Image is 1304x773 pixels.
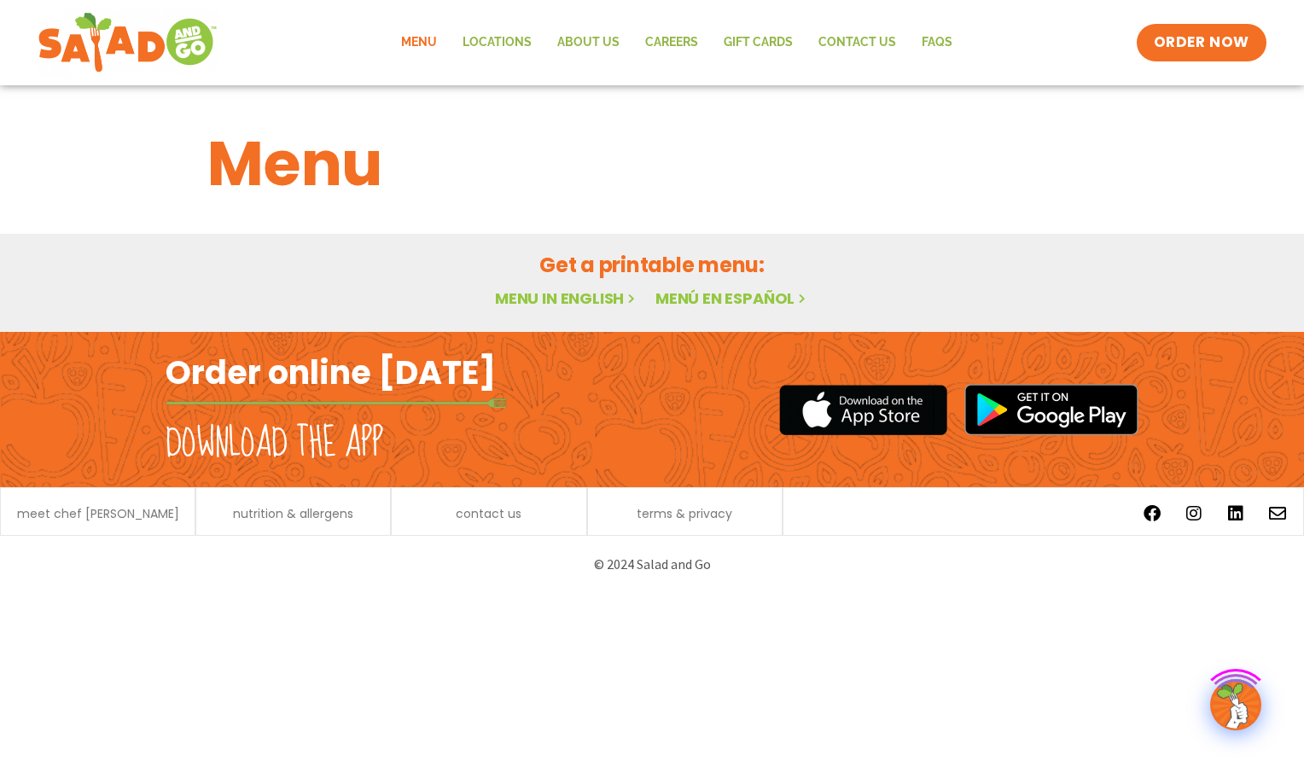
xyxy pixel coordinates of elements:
h2: Download the app [166,420,383,468]
a: Careers [632,23,711,62]
img: appstore [779,382,947,438]
a: contact us [456,508,521,520]
a: ORDER NOW [1137,24,1266,61]
a: terms & privacy [637,508,732,520]
h2: Get a printable menu: [207,250,1097,280]
a: Locations [450,23,544,62]
nav: Menu [388,23,965,62]
a: Menu in English [495,288,638,309]
a: FAQs [909,23,965,62]
h2: Order online [DATE] [166,352,496,393]
img: google_play [964,384,1138,435]
p: © 2024 Salad and Go [174,553,1130,576]
a: About Us [544,23,632,62]
img: fork [166,398,507,408]
a: nutrition & allergens [233,508,353,520]
a: meet chef [PERSON_NAME] [17,508,179,520]
img: new-SAG-logo-768×292 [38,9,218,77]
a: Menu [388,23,450,62]
a: Menú en español [655,288,809,309]
a: GIFT CARDS [711,23,806,62]
h1: Menu [207,118,1097,210]
a: Contact Us [806,23,909,62]
span: ORDER NOW [1154,32,1249,53]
